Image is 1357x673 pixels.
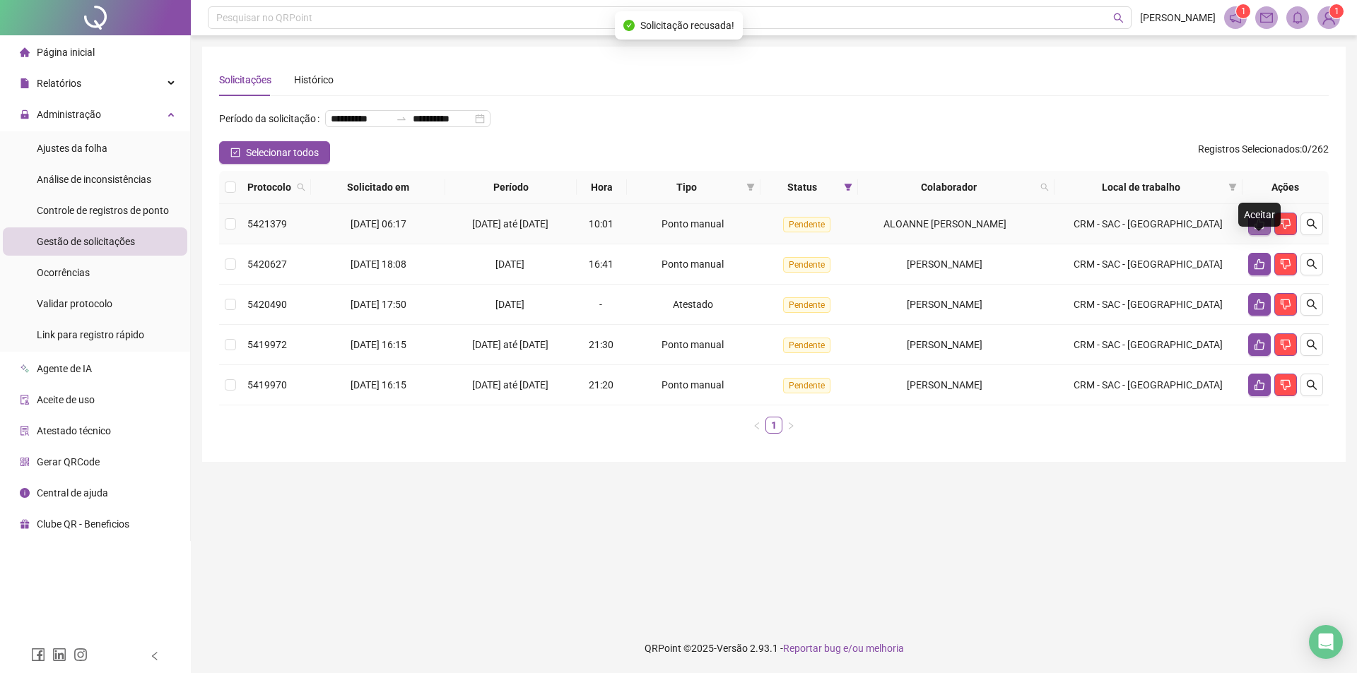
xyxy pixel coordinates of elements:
span: facebook [31,648,45,662]
div: Histórico [294,72,334,88]
span: search [1306,299,1317,310]
button: left [748,417,765,434]
span: Versão [717,643,748,654]
span: mail [1260,11,1273,24]
span: Local de trabalho [1060,179,1223,195]
span: Pendente [783,297,830,313]
span: Administração [37,109,101,120]
span: Solicitação recusada! [640,18,734,33]
span: like [1254,299,1265,310]
span: dislike [1280,258,1291,270]
span: - [599,299,602,310]
span: search [1040,183,1049,191]
span: 21:20 [589,379,613,391]
span: [DATE] 16:15 [351,379,406,391]
td: CRM - SAC - [GEOGRAPHIC_DATA] [1055,244,1243,285]
span: like [1254,379,1265,391]
span: notification [1229,11,1242,24]
span: dislike [1280,218,1291,230]
span: Pendente [783,257,830,273]
span: Atestado [673,299,713,310]
span: Tipo [633,179,741,195]
span: right [787,422,795,430]
span: Pendente [783,338,830,353]
span: 5420627 [247,258,287,270]
span: [DATE] 06:17 [351,218,406,230]
span: search [1038,177,1052,198]
span: Ponto manual [662,339,724,350]
span: Agente de IA [37,363,92,374]
span: Pendente [783,378,830,393]
span: search [294,177,308,198]
span: [DATE] até [DATE] [472,379,548,391]
span: left [753,422,761,430]
span: filter [746,183,755,191]
sup: Atualize o seu contato no menu Meus Dados [1329,4,1344,18]
span: 5419972 [247,339,287,350]
label: Período da solicitação [219,107,325,130]
span: 5419970 [247,379,287,391]
span: [DATE] até [DATE] [472,218,548,230]
span: Registros Selecionados [1198,143,1300,155]
td: CRM - SAC - [GEOGRAPHIC_DATA] [1055,365,1243,405]
span: solution [20,426,30,436]
sup: 1 [1236,4,1250,18]
span: Pendente [783,217,830,232]
span: file [20,78,30,88]
span: [DATE] [495,258,524,270]
span: info-circle [20,488,30,498]
span: [DATE] até [DATE] [472,339,548,350]
span: search [1306,258,1317,270]
span: audit [20,395,30,405]
span: Análise de inconsistências [37,174,151,185]
span: Controle de registros de ponto [37,205,169,216]
span: 21:30 [589,339,613,350]
span: like [1254,339,1265,350]
span: qrcode [20,457,30,467]
span: [DATE] 18:08 [351,258,406,270]
span: Validar protocolo [37,298,112,309]
a: 1 [766,417,782,433]
span: search [1306,339,1317,350]
span: dislike [1280,379,1291,391]
span: dislike [1280,299,1291,310]
span: Status [766,179,838,195]
span: lock [20,109,30,119]
span: Reportar bug e/ou melhoria [783,643,904,654]
span: : 0 / 262 [1198,141,1329,164]
span: swap-right [396,113,407,124]
span: 1 [1241,6,1246,16]
span: Central de ajuda [37,487,108,499]
span: home [20,47,30,57]
span: search [1306,379,1317,391]
li: 1 [765,417,782,434]
span: [PERSON_NAME] [907,379,982,391]
span: Gestão de solicitações [37,236,135,247]
span: Colaborador [864,179,1035,195]
th: Hora [577,171,627,204]
span: search [297,183,305,191]
span: Aceite de uso [37,394,95,405]
footer: QRPoint © 2025 - 2.93.1 - [191,624,1357,673]
span: left [150,651,160,661]
span: 1 [1334,6,1339,16]
span: [PERSON_NAME] [1140,10,1216,25]
span: 5420490 [247,299,287,310]
span: Ponto manual [662,379,724,391]
span: ALOANNE [PERSON_NAME] [883,218,1006,230]
span: 10:01 [589,218,613,230]
span: [PERSON_NAME] [907,299,982,310]
span: to [396,113,407,124]
span: [PERSON_NAME] [907,339,982,350]
div: Aceitar [1238,203,1281,227]
img: 82424 [1318,7,1339,28]
span: Selecionar todos [246,145,319,160]
li: Página anterior [748,417,765,434]
div: Ações [1248,179,1323,195]
span: 5421379 [247,218,287,230]
span: search [1113,13,1124,23]
span: Atestado técnico [37,425,111,436]
span: Página inicial [37,47,95,58]
span: Ocorrências [37,267,90,278]
div: Solicitações [219,72,271,88]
